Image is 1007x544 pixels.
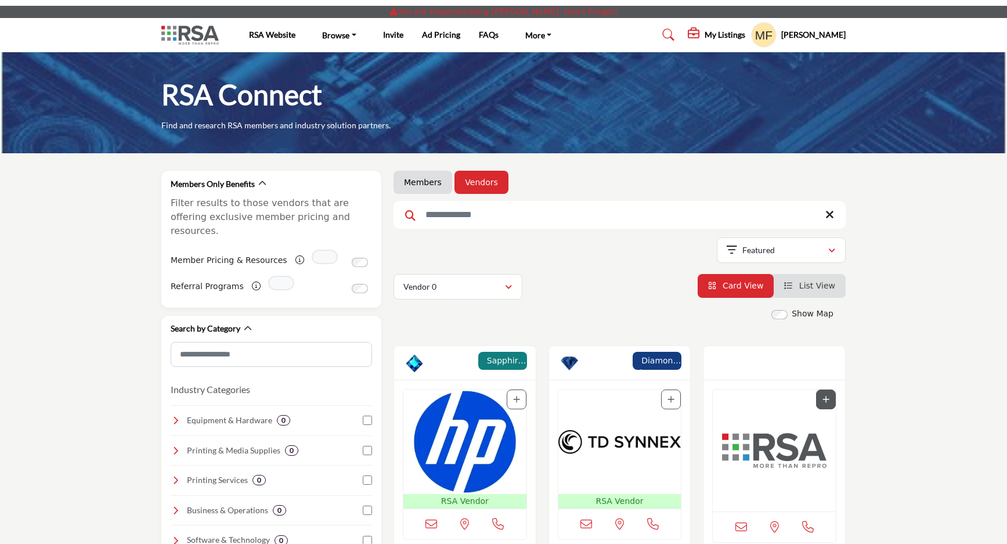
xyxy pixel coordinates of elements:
a: Search [651,26,682,44]
input: Select Printing & Media Supplies checkbox [363,446,372,455]
img: HP Inc. [403,390,526,494]
a: More [517,27,560,43]
b: 0 [290,446,294,455]
input: Switch to Referral Programs [352,284,368,293]
label: Show Map [792,308,833,320]
a: Ad Pricing [422,30,460,39]
h4: Printing Services: Professional printing solutions, including large-format, digital, and offset p... [187,474,248,486]
p: Sapphire Sponsor [482,355,524,367]
a: View List [784,281,835,290]
a: Members [404,176,442,188]
a: Open Listing in new tab [558,390,681,509]
img: Sapphire Badge Icon [406,355,423,372]
img: Site Logo [161,26,225,45]
span: Card View [723,281,763,290]
p: Featured [742,244,775,256]
button: Vendor 0 [394,274,522,300]
div: 0 Results For Business & Operations [273,505,286,516]
div: 0 Results For Equipment & Hardware [277,415,290,426]
a: Open Listing in new tab [403,390,526,509]
b: 0 [257,476,261,484]
a: RSA Website [249,30,295,39]
b: 0 [281,416,286,424]
input: Select Equipment & Hardware checkbox [363,416,372,425]
input: Switch to Member Pricing & Resources [352,258,368,267]
p: RSA Vendor [561,495,679,507]
button: Show hide supplier dropdown [751,22,777,48]
a: View Card [708,281,764,290]
button: Featured [717,237,846,263]
a: Add To List [667,395,674,404]
h5: My Listings [705,30,745,40]
div: 0 Results For Printing Services [252,475,266,485]
input: Select Business & Operations checkbox [363,506,372,515]
h2: Members Only Benefits [171,178,255,190]
img: Diamond Badge Icon [561,355,578,372]
div: My Listings [688,28,745,42]
b: 0 [277,506,281,514]
button: Industry Categories [171,383,250,397]
label: Referral Programs [171,276,244,297]
label: Member Pricing & Resources [171,250,287,271]
p: Find and research RSA members and industry solution partners. [161,120,391,131]
img: Reprographic Services Association (RSA) [713,390,836,511]
p: Filter results to those vendors that are offering exclusive member pricing and resources. [171,196,372,238]
p: RSA Vendor [406,495,524,507]
input: Select Printing Services checkbox [363,475,372,485]
h4: Equipment & Hardware : Top-quality printers, copiers, and finishing equipment to enhance efficien... [187,415,272,426]
p: Vendor 0 [403,281,436,293]
input: Search Keyword [394,201,846,229]
h2: Search by Category [171,323,240,334]
input: Search Category [171,342,372,367]
a: Invite [383,30,403,39]
h5: [PERSON_NAME] [781,29,846,41]
span: List View [799,281,835,290]
a: Add To List [822,395,829,404]
a: Open Listing in new tab [713,390,836,511]
img: TD Synnex [558,390,681,494]
h4: Printing & Media Supplies: A wide range of high-quality paper, films, inks, and specialty materia... [187,445,280,456]
li: Card View [698,274,774,298]
li: List View [774,274,846,298]
p: Diamond Sponsor [636,355,678,367]
a: Add To List [513,395,520,404]
a: Vendors [465,176,497,188]
h1: RSA Connect [161,77,322,113]
a: FAQs [479,30,499,39]
a: Browse [314,27,364,43]
div: 0 Results For Printing & Media Supplies [285,445,298,456]
h4: Business & Operations: Essential resources for financial management, marketing, and operations to... [187,505,268,516]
